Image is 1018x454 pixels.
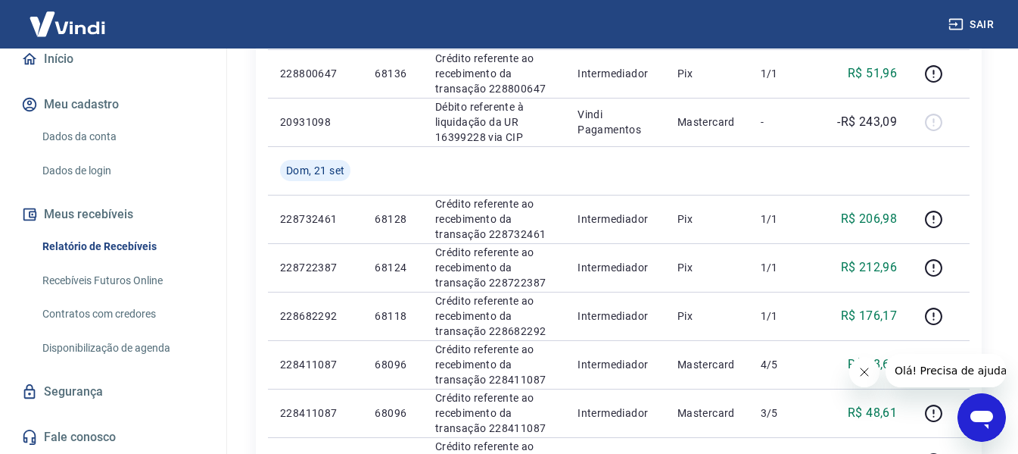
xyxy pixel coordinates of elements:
a: Contratos com credores [36,299,208,330]
button: Meus recebíveis [18,198,208,231]
p: Vindi Pagamentos [577,107,653,137]
a: Disponibilização de agenda [36,333,208,364]
p: Crédito referente ao recebimento da transação 228682292 [435,293,553,339]
p: Crédito referente ao recebimento da transação 228411087 [435,342,553,387]
p: Mastercard [677,357,736,372]
a: Início [18,42,208,76]
p: 68118 [375,308,410,324]
a: Dados da conta [36,121,208,152]
p: 228682292 [280,308,350,324]
p: 1/1 [761,66,805,81]
p: Crédito referente ao recebimento da transação 228722387 [435,245,553,290]
p: R$ 48,61 [848,355,897,374]
p: Intermediador [577,66,653,81]
p: 68124 [375,260,410,275]
button: Sair [945,11,1000,39]
p: Crédito referente ao recebimento da transação 228411087 [435,390,553,436]
p: Intermediador [577,211,653,227]
a: Fale conosco [18,421,208,454]
span: Dom, 21 set [286,163,344,178]
p: 68128 [375,211,410,227]
a: Dados de login [36,155,208,186]
p: Intermediador [577,405,653,421]
p: R$ 212,96 [841,258,898,277]
p: - [761,114,805,130]
p: Intermediador [577,357,653,372]
p: Crédito referente ao recebimento da transação 228732461 [435,196,553,242]
a: Recebíveis Futuros Online [36,265,208,296]
p: Mastercard [677,114,736,130]
p: 1/1 [761,260,805,275]
a: Relatório de Recebíveis [36,231,208,262]
p: 68136 [375,66,410,81]
p: 4/5 [761,357,805,372]
iframe: Mensagem da empresa [886,354,1006,387]
button: Meu cadastro [18,88,208,121]
p: 68096 [375,357,410,372]
p: 3/5 [761,405,805,421]
iframe: Botão para abrir a janela de mensagens [957,393,1006,442]
p: Mastercard [677,405,736,421]
p: Pix [677,66,736,81]
p: 1/1 [761,308,805,324]
a: Segurança [18,375,208,409]
p: Pix [677,260,736,275]
p: Intermediador [577,308,653,324]
p: Débito referente à liquidação da UR 16399228 via CIP [435,99,553,145]
p: R$ 176,17 [841,307,898,325]
p: Intermediador [577,260,653,275]
p: R$ 51,96 [848,64,897,83]
p: R$ 48,61 [848,404,897,422]
p: 68096 [375,405,410,421]
p: 228722387 [280,260,350,275]
iframe: Fechar mensagem [849,357,879,387]
span: Olá! Precisa de ajuda? [9,11,127,23]
p: 228732461 [280,211,350,227]
p: 1/1 [761,211,805,227]
p: -R$ 243,09 [837,113,897,131]
p: R$ 206,98 [841,210,898,228]
p: 228411087 [280,357,350,372]
img: Vindi [18,1,117,47]
p: 20931098 [280,114,350,130]
p: 228800647 [280,66,350,81]
p: Crédito referente ao recebimento da transação 228800647 [435,51,553,96]
p: 228411087 [280,405,350,421]
p: Pix [677,308,736,324]
p: Pix [677,211,736,227]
